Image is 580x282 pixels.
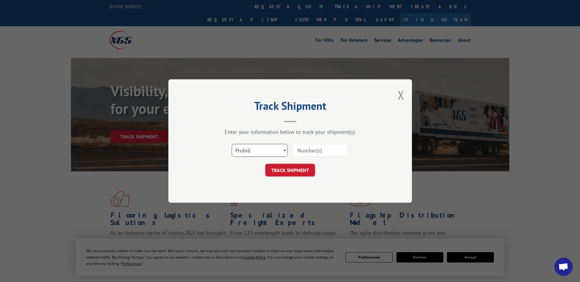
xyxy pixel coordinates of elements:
[199,102,381,113] h2: Track Shipment
[398,87,404,103] button: Close modal
[292,144,348,157] input: Number(s)
[265,164,315,177] button: TRACK SHIPMENT
[554,258,573,276] div: Open chat
[199,128,381,135] div: Enter your information below to track your shipment(s).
